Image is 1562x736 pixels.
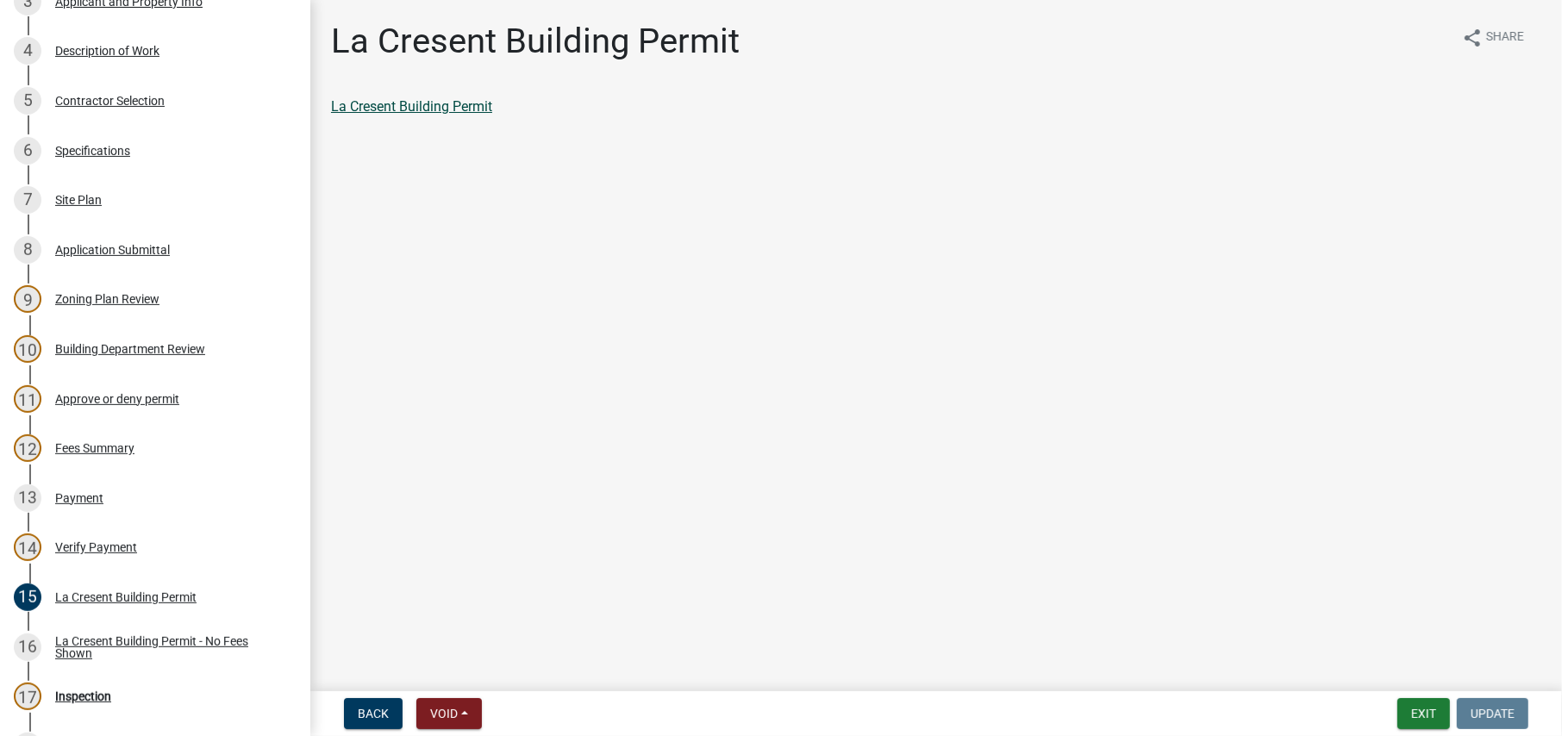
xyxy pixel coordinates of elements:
[1448,21,1538,54] button: shareShare
[55,393,179,405] div: Approve or deny permit
[1457,698,1528,729] button: Update
[55,690,111,702] div: Inspection
[55,95,165,107] div: Contractor Selection
[14,285,41,313] div: 9
[1486,28,1524,48] span: Share
[14,434,41,462] div: 12
[55,145,130,157] div: Specifications
[55,541,137,553] div: Verify Payment
[331,98,492,115] a: La Cresent Building Permit
[55,293,159,305] div: Zoning Plan Review
[14,385,41,413] div: 11
[14,533,41,561] div: 14
[14,583,41,611] div: 15
[55,244,170,256] div: Application Submittal
[14,484,41,512] div: 13
[416,698,482,729] button: Void
[1462,28,1483,48] i: share
[14,137,41,165] div: 6
[55,343,205,355] div: Building Department Review
[1471,707,1515,720] span: Update
[55,591,197,603] div: La Cresent Building Permit
[55,45,159,57] div: Description of Work
[331,21,740,62] h1: La Cresent Building Permit
[14,87,41,115] div: 5
[14,186,41,214] div: 7
[55,492,103,504] div: Payment
[55,194,102,206] div: Site Plan
[55,442,134,454] div: Fees Summary
[14,236,41,264] div: 8
[14,633,41,661] div: 16
[344,698,403,729] button: Back
[1397,698,1450,729] button: Exit
[14,683,41,710] div: 17
[55,635,283,659] div: La Cresent Building Permit - No Fees Shown
[14,335,41,363] div: 10
[14,37,41,65] div: 4
[358,707,389,720] span: Back
[430,707,458,720] span: Void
